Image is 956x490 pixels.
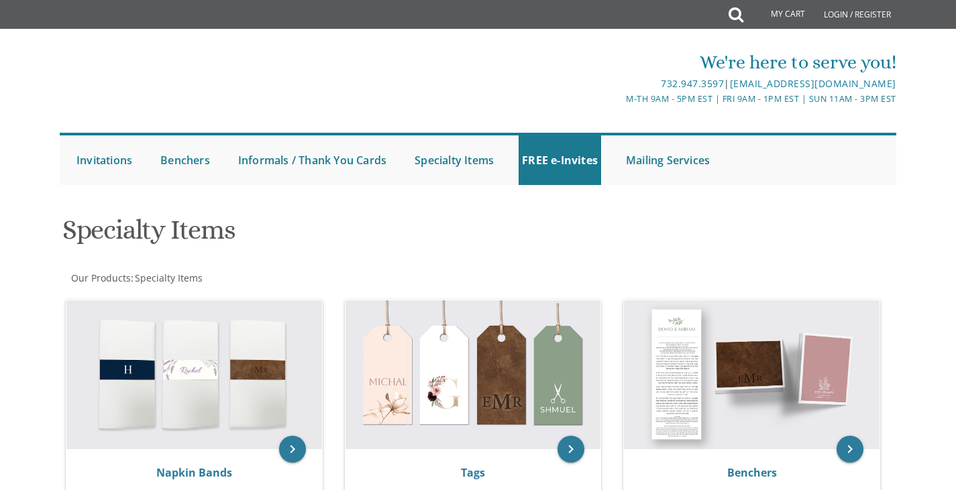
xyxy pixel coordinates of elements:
[70,271,131,284] a: Our Products
[339,92,896,106] div: M-Th 9am - 5pm EST | Fri 9am - 1pm EST | Sun 11am - 3pm EST
[339,49,896,76] div: We're here to serve you!
[134,271,203,284] a: Specialty Items
[156,465,232,480] a: Napkin Bands
[157,135,213,185] a: Benchers
[742,1,814,28] a: My Cart
[461,465,485,480] a: Tags
[279,436,306,463] a: keyboard_arrow_right
[519,135,601,185] a: FREE e-Invites
[73,135,136,185] a: Invitations
[624,300,880,449] img: Benchers
[60,271,478,285] div: :
[346,300,601,449] img: Tags
[235,135,390,185] a: Informals / Thank You Cards
[557,436,584,463] a: keyboard_arrow_right
[837,436,863,463] a: keyboard_arrow_right
[727,465,777,480] a: Benchers
[661,77,724,90] a: 732.947.3597
[411,135,497,185] a: Specialty Items
[135,271,203,284] span: Specialty Items
[730,77,896,90] a: [EMAIL_ADDRESS][DOMAIN_NAME]
[623,135,713,185] a: Mailing Services
[339,76,896,92] div: |
[62,215,610,255] h1: Specialty Items
[66,300,322,449] img: Napkin Bands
